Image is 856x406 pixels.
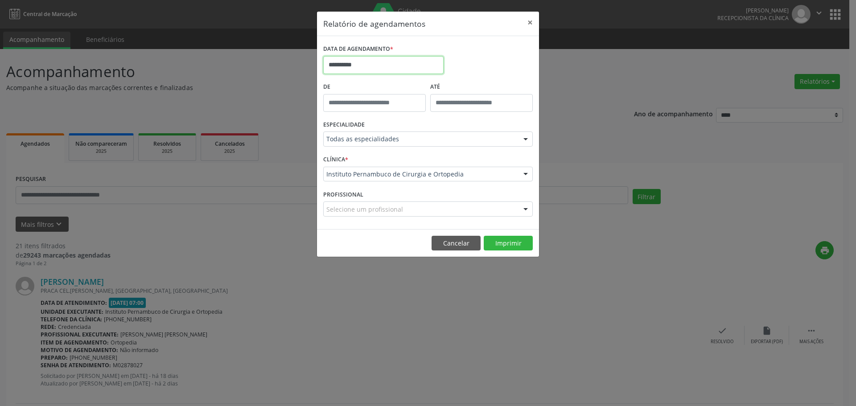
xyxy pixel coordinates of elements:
[521,12,539,33] button: Close
[430,80,533,94] label: ATÉ
[432,236,481,251] button: Cancelar
[323,80,426,94] label: De
[326,170,514,179] span: Instituto Pernambuco de Cirurgia e Ortopedia
[323,153,348,167] label: CLÍNICA
[323,42,393,56] label: DATA DE AGENDAMENTO
[323,18,425,29] h5: Relatório de agendamentos
[323,118,365,132] label: ESPECIALIDADE
[326,205,403,214] span: Selecione um profissional
[326,135,514,144] span: Todas as especialidades
[323,188,363,201] label: PROFISSIONAL
[484,236,533,251] button: Imprimir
